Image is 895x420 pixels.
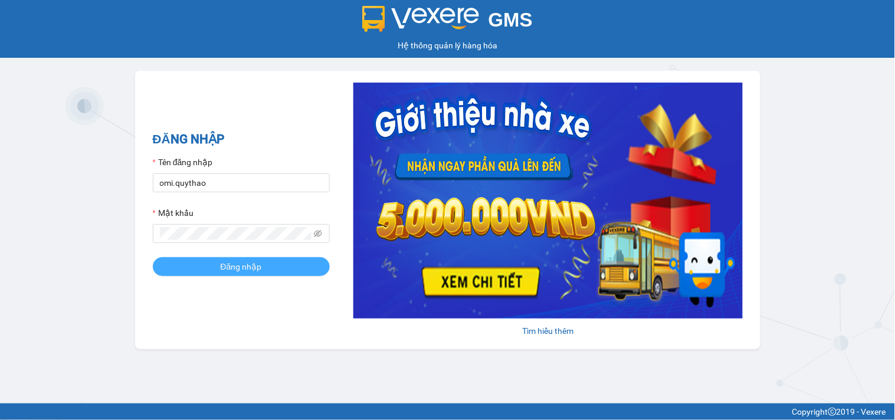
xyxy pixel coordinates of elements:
[153,173,330,192] input: Tên đăng nhập
[362,6,479,32] img: logo 2
[153,130,330,149] h2: ĐĂNG NHẬP
[3,39,892,52] div: Hệ thống quản lý hàng hóa
[153,257,330,276] button: Đăng nhập
[489,9,533,31] span: GMS
[153,156,213,169] label: Tên đăng nhập
[9,405,886,418] div: Copyright 2019 - Vexere
[828,408,837,416] span: copyright
[153,206,194,219] label: Mật khẩu
[160,227,312,240] input: Mật khẩu
[353,324,743,337] div: Tìm hiểu thêm
[221,260,262,273] span: Đăng nhập
[362,18,533,27] a: GMS
[314,229,322,238] span: eye-invisible
[353,83,743,319] img: banner-0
